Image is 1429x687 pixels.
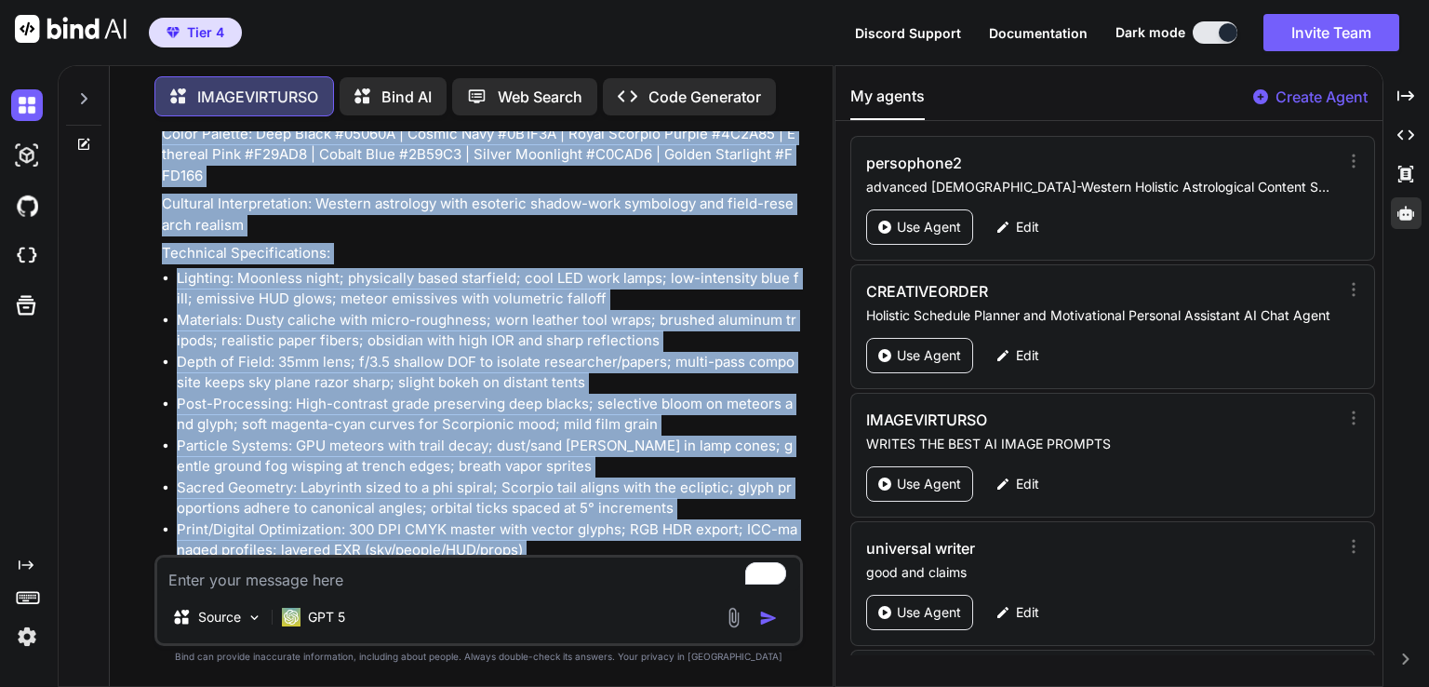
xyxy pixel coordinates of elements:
[162,194,799,236] p: Cultural Interpretation: Western astrology with esoteric shadow-work symbology and field-research...
[177,478,799,519] li: Sacred Geometry: Labyrinth sized to a phi spiral; Scorpio tail aligns with the ecliptic; glyph pr...
[866,280,1196,303] h3: CREATIVEORDER
[897,346,961,365] p: Use Agent
[855,25,961,41] span: Discord Support
[177,519,799,561] li: Print/Digital Optimization: 300 DPI CMYK master with vector glyphs; RGB HDR export; ICC-managed p...
[177,352,799,394] li: Depth of Field: 35mm lens; f/3.5 shallow DOF to isolate researcher/papers; multi-pass composite k...
[177,310,799,352] li: Materials: Dusty caliche with micro-roughness; worn leather tool wraps; brushed aluminum tripods;...
[1016,218,1039,236] p: Edit
[1016,603,1039,622] p: Edit
[149,18,242,47] button: premiumTier 4
[157,558,800,591] textarea: To enrich screen reader interactions, please activate Accessibility in Grammarly extension settings
[989,25,1088,41] span: Documentation
[162,124,799,187] p: Color Palette: Deep Black #05060A | Cosmic Navy #0B1F3A | Royal Scorpio Purple #4C2A85 | Ethereal...
[177,394,799,436] li: Post-Processing: High-contrast grade preserving deep blacks; selective bloom on meteors and glyph...
[866,306,1338,325] p: Holistic Schedule Planner and Motivational Personal Assistant AI Chat Agent
[198,608,241,626] p: Source
[897,218,961,236] p: Use Agent
[15,15,127,43] img: Bind AI
[177,436,799,478] li: Particle Systems: GPU meteors with trail decay; dust/sand [PERSON_NAME] in lamp cones; gentle gro...
[866,563,1338,582] p: good and claims
[308,608,345,626] p: GPT 5
[177,268,799,310] li: Lighting: Moonless night; physically based starfield; cool LED work lamps; low-intensity blue fil...
[167,27,180,38] img: premium
[247,610,262,626] img: Pick Models
[1115,23,1185,42] span: Dark mode
[989,23,1088,43] button: Documentation
[866,537,1196,559] h3: universal writer
[723,607,744,628] img: attachment
[197,86,318,108] p: IMAGEVIRTURSO
[11,190,43,222] img: githubDark
[282,608,300,626] img: GPT 5
[11,621,43,653] img: settings
[866,409,1196,431] h3: IMAGEVIRTURSO
[11,240,43,272] img: cloudideIcon
[11,140,43,171] img: darkAi-studio
[855,23,961,43] button: Discord Support
[187,23,224,42] span: Tier 4
[866,435,1338,453] p: WRITES THE BEST AI IMAGE PROMPTS
[498,86,582,108] p: Web Search
[648,86,761,108] p: Code Generator
[162,243,799,264] p: Technical Specifications:
[11,89,43,121] img: darkChat
[897,603,961,622] p: Use Agent
[897,475,961,493] p: Use Agent
[1016,475,1039,493] p: Edit
[1016,346,1039,365] p: Edit
[759,609,778,627] img: icon
[866,178,1338,196] p: advanced [DEMOGRAPHIC_DATA]-Western Holistic Astrological Content Specialist
[1263,14,1399,51] button: Invite Team
[1275,86,1368,108] p: Create Agent
[154,650,803,664] p: Bind can provide inaccurate information, including about people. Always double-check its answers....
[850,85,925,120] button: My agents
[866,152,1196,174] h3: persophone2
[381,86,432,108] p: Bind AI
